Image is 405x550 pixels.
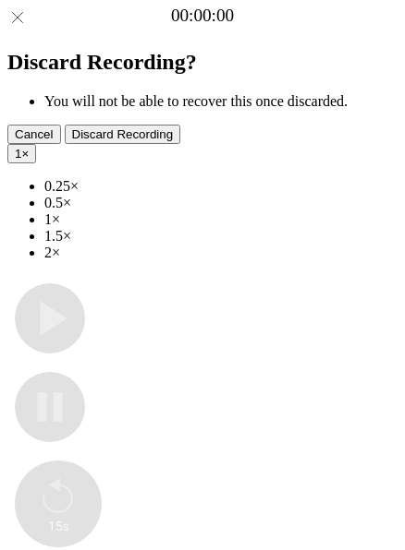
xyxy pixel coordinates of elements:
h2: Discard Recording? [7,50,398,75]
li: 1× [44,211,398,228]
span: 1 [15,147,21,161]
li: 0.5× [44,195,398,211]
li: 1.5× [44,228,398,245]
button: 1× [7,144,36,163]
button: Cancel [7,125,61,144]
li: 2× [44,245,398,261]
li: You will not be able to recover this once discarded. [44,93,398,110]
a: 00:00:00 [171,6,234,26]
button: Discard Recording [65,125,181,144]
li: 0.25× [44,178,398,195]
